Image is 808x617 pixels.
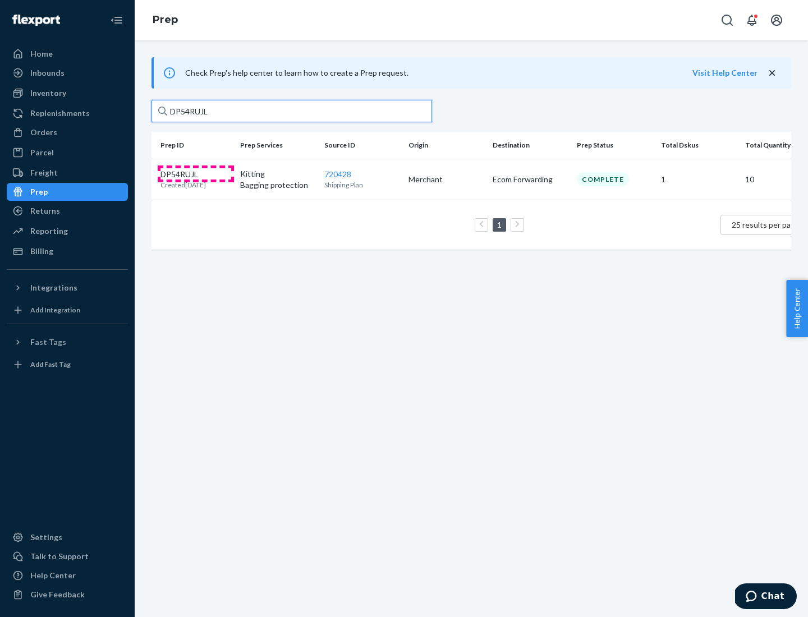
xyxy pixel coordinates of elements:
a: Inventory [7,84,128,102]
div: Prep [30,186,48,197]
div: Parcel [30,147,54,158]
a: Replenishments [7,104,128,122]
button: Talk to Support [7,547,128,565]
div: Home [30,48,53,59]
img: Flexport logo [12,15,60,26]
input: Search prep jobs [151,100,432,122]
a: Orders [7,123,128,141]
th: Prep ID [151,132,236,159]
p: 1 [661,174,736,185]
div: Integrations [30,282,77,293]
button: Fast Tags [7,333,128,351]
a: 720428 [324,169,351,179]
div: Give Feedback [30,589,85,600]
div: Returns [30,205,60,217]
div: Inbounds [30,67,65,79]
button: Give Feedback [7,586,128,604]
th: Prep Status [572,132,656,159]
th: Origin [404,132,488,159]
button: Help Center [786,280,808,337]
a: Parcel [7,144,128,162]
th: Total Dskus [656,132,741,159]
p: DP54RUJL [160,169,206,180]
div: Help Center [30,570,76,581]
a: Returns [7,202,128,220]
a: Prep [7,183,128,201]
button: Visit Help Center [692,67,757,79]
button: Open Search Box [716,9,738,31]
button: Open account menu [765,9,788,31]
a: Billing [7,242,128,260]
a: Freight [7,164,128,182]
div: Complete [577,172,629,186]
th: Destination [488,132,572,159]
ol: breadcrumbs [144,4,187,36]
div: Settings [30,532,62,543]
iframe: Opens a widget where you can chat to one of our agents [735,583,797,611]
a: Help Center [7,567,128,584]
div: Freight [30,167,58,178]
a: Add Integration [7,301,128,319]
div: Orders [30,127,57,138]
span: Check Prep's help center to learn how to create a Prep request. [185,68,408,77]
button: Open notifications [741,9,763,31]
div: Inventory [30,88,66,99]
th: Prep Services [236,132,320,159]
a: Reporting [7,222,128,240]
span: 25 results per page [732,220,800,229]
button: Close Navigation [105,9,128,31]
p: Bagging protection [240,179,315,191]
a: Add Fast Tag [7,356,128,374]
a: Page 1 is your current page [495,220,504,229]
a: Home [7,45,128,63]
div: Talk to Support [30,551,89,562]
th: Source ID [320,132,404,159]
div: Add Fast Tag [30,360,71,369]
button: close [766,67,778,79]
a: Inbounds [7,64,128,82]
a: Prep [153,13,178,26]
div: Replenishments [30,108,90,119]
p: Ecom Forwarding [493,174,568,185]
button: Integrations [7,279,128,297]
p: Created [DATE] [160,180,206,190]
p: Shipping Plan [324,180,400,190]
div: Fast Tags [30,337,66,348]
a: Settings [7,528,128,546]
div: Add Integration [30,305,80,315]
div: Billing [30,246,53,257]
p: Kitting [240,168,315,179]
p: Merchant [408,174,484,185]
div: Reporting [30,225,68,237]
